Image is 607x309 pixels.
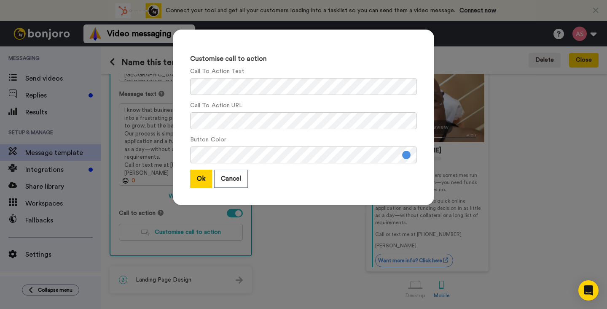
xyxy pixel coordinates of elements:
[190,55,417,63] h3: Customise call to action
[190,170,212,188] button: Ok
[190,136,226,144] label: Button Color
[190,67,244,76] label: Call To Action Text
[578,280,599,301] div: Open Intercom Messenger
[190,101,242,110] label: Call To Action URL
[214,170,248,188] button: Cancel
